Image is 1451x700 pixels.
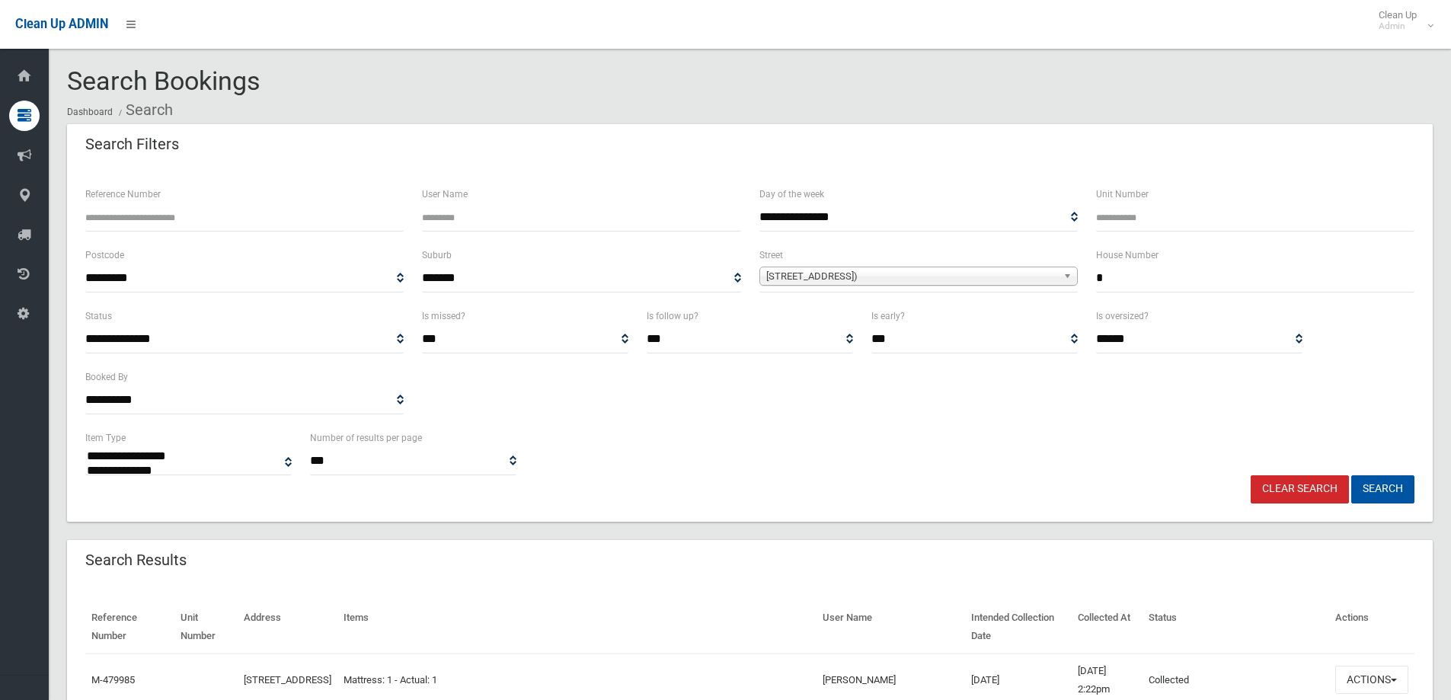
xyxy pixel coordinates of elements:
th: Actions [1329,601,1414,654]
small: Admin [1379,21,1417,32]
label: Street [759,247,783,264]
th: Address [238,601,337,654]
label: Number of results per page [310,430,422,446]
a: Clear Search [1251,475,1349,503]
button: Search [1351,475,1414,503]
label: Is missed? [422,308,465,324]
span: Clean Up [1371,9,1432,32]
label: User Name [422,186,468,203]
label: Suburb [422,247,452,264]
label: House Number [1096,247,1159,264]
a: M-479985 [91,674,135,686]
label: Is early? [871,308,905,324]
th: Reference Number [85,601,174,654]
label: Day of the week [759,186,824,203]
th: Collected At [1072,601,1143,654]
label: Booked By [85,369,128,385]
label: Unit Number [1096,186,1149,203]
span: [STREET_ADDRESS]) [766,267,1057,286]
li: Search [115,96,173,124]
a: Dashboard [67,107,113,117]
span: Clean Up ADMIN [15,17,108,31]
th: Unit Number [174,601,238,654]
button: Actions [1335,666,1408,694]
span: Search Bookings [67,66,260,96]
header: Search Filters [67,129,197,159]
label: Is follow up? [647,308,698,324]
label: Item Type [85,430,126,446]
label: Postcode [85,247,124,264]
header: Search Results [67,545,205,575]
th: Status [1143,601,1329,654]
th: User Name [817,601,965,654]
label: Reference Number [85,186,161,203]
a: [STREET_ADDRESS] [244,674,331,686]
th: Intended Collection Date [965,601,1072,654]
label: Status [85,308,112,324]
label: Is oversized? [1096,308,1149,324]
th: Items [337,601,817,654]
